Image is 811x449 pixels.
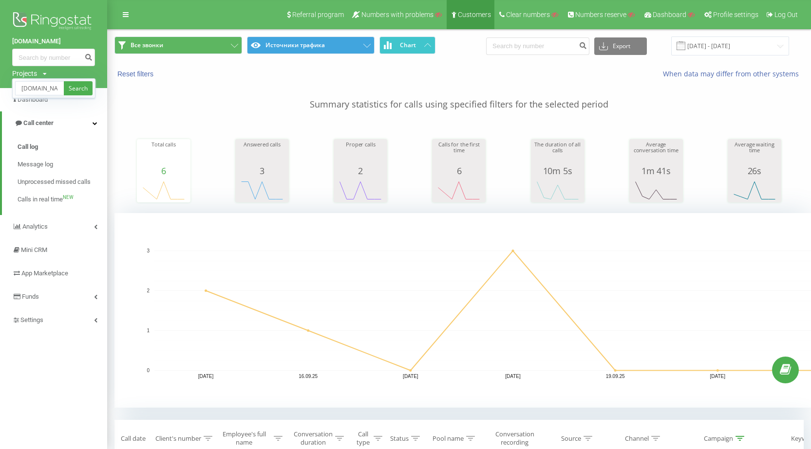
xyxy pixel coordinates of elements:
[217,430,272,447] div: Employee's full name
[139,142,188,166] div: Total calls
[625,434,649,443] div: Channel
[114,70,158,78] button: Reset filters
[774,11,798,18] span: Log Out
[663,69,804,78] a: When data may differ from other systems
[730,142,779,166] div: Average waiting time
[64,81,93,95] a: Search
[433,434,464,443] div: Pool name
[18,195,63,204] span: Calls in real time
[458,11,491,18] span: Customers
[18,177,91,187] span: Unprocessed missed calls
[12,69,37,78] div: Projects
[18,191,107,208] a: Calls in real timeNEW
[147,288,150,293] text: 2
[23,119,54,126] span: Call center
[533,166,582,176] div: 10m 5s
[12,36,95,46] a: [DOMAIN_NAME]
[730,176,779,205] svg: A chart.
[147,328,150,333] text: 1
[147,248,150,253] text: 3
[114,79,804,111] p: Summary statistics for calls using specified filters for the selected period
[155,434,201,443] div: Client's number
[336,176,385,205] svg: A chart.
[22,223,48,230] span: Analytics
[361,11,434,18] span: Numbers with problems
[20,316,43,323] span: Settings
[390,434,409,443] div: Status
[336,166,385,176] div: 2
[632,142,680,166] div: Average conversation time
[294,430,333,447] div: Conversation duration
[434,166,483,176] div: 6
[18,138,107,156] a: Call log
[506,11,550,18] span: Clear numbers
[533,142,582,166] div: The duration of all calls
[713,11,758,18] span: Profile settings
[139,176,188,205] svg: A chart.
[18,173,107,191] a: Unprocessed missed calls
[18,142,38,152] span: Call log
[114,36,242,54] button: Все звонки
[292,11,344,18] span: Referral program
[131,41,163,49] span: Все звонки
[21,246,47,253] span: Mini CRM
[533,176,582,205] svg: A chart.
[18,96,48,103] span: Dashboard
[139,166,188,176] div: 6
[299,374,318,379] text: 16.09.25
[238,142,286,166] div: Answered calls
[18,156,107,173] a: Message log
[12,49,95,66] input: Search by number
[21,269,68,277] span: App Marketplace
[575,11,626,18] span: Numbers reserve
[486,37,589,55] input: Search by number
[198,374,214,379] text: [DATE]
[632,166,680,176] div: 1m 41s
[704,434,733,443] div: Campaign
[434,142,483,166] div: Calls for the first time
[18,160,53,169] span: Message log
[336,142,385,166] div: Proper calls
[434,176,483,205] svg: A chart.
[505,374,521,379] text: [DATE]
[400,42,416,49] span: Chart
[403,374,418,379] text: [DATE]
[653,11,686,18] span: Dashboard
[594,37,647,55] button: Export
[379,36,435,54] button: Chart
[355,430,371,447] div: Call type
[730,166,779,176] div: 26s
[632,176,680,205] svg: A chart.
[247,36,375,54] button: Источники трафика
[121,434,146,443] div: Call date
[491,430,538,447] div: Conversation recording
[12,10,95,34] img: Ringostat logo
[710,374,726,379] text: [DATE]
[2,111,107,135] a: Call center
[238,176,286,205] svg: A chart.
[147,368,150,373] text: 0
[15,81,64,95] input: Search
[606,374,625,379] text: 19.09.25
[561,434,581,443] div: Source
[22,293,39,300] span: Funds
[238,166,286,176] div: 3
